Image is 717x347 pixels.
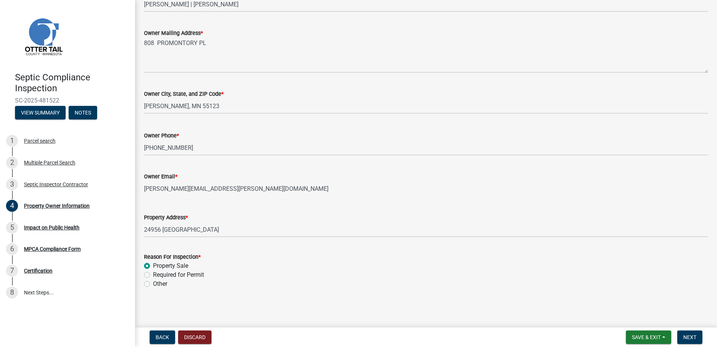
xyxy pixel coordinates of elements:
[24,138,55,143] div: Parcel search
[69,106,97,119] button: Notes
[632,334,661,340] span: Save & Exit
[24,268,52,273] div: Certification
[6,135,18,147] div: 1
[144,174,177,180] label: Owner Email
[6,200,18,212] div: 4
[144,133,179,139] label: Owner Phone
[626,330,671,344] button: Save & Exit
[144,215,188,220] label: Property Address
[6,287,18,299] div: 8
[6,222,18,234] div: 5
[24,246,81,252] div: MPCA Compliance Form
[677,330,702,344] button: Next
[153,261,188,270] label: Property Sale
[69,110,97,116] wm-modal-confirm: Notes
[6,157,18,169] div: 2
[6,243,18,255] div: 6
[15,72,129,94] h4: Septic Compliance Inspection
[144,255,201,260] label: Reason For Inspection
[144,31,203,36] label: Owner Mailing Address
[15,110,66,116] wm-modal-confirm: Summary
[156,334,169,340] span: Back
[683,334,696,340] span: Next
[15,8,71,64] img: Otter Tail County, Minnesota
[15,106,66,119] button: View Summary
[144,92,223,97] label: Owner City, State, and ZIP Code
[24,225,79,230] div: Impact on Public Health
[24,182,88,187] div: Septic Inspector Contractor
[24,160,75,165] div: Multiple Parcel Search
[178,330,211,344] button: Discard
[6,265,18,277] div: 7
[6,178,18,190] div: 3
[150,330,175,344] button: Back
[153,279,167,288] label: Other
[24,203,90,208] div: Property Owner Information
[15,97,120,104] span: SC-2025-481522
[153,270,204,279] label: Required for Permit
